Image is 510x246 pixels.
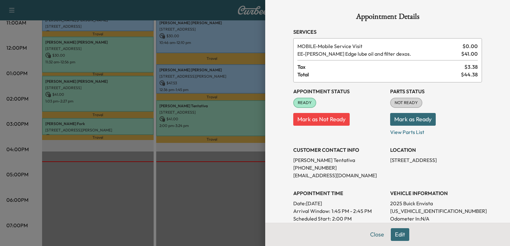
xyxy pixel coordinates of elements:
[390,88,482,95] h3: Parts Status
[461,50,478,58] span: $ 41.00
[293,113,350,126] button: Mark as Not Ready
[293,164,385,172] p: [PHONE_NUMBER]
[297,63,464,71] span: Tax
[390,189,482,197] h3: VEHICLE INFORMATION
[293,172,385,179] p: [EMAIL_ADDRESS][DOMAIN_NAME]
[293,156,385,164] p: [PERSON_NAME] Tentativa
[293,215,331,222] p: Scheduled Start:
[293,189,385,197] h3: APPOINTMENT TIME
[293,200,385,207] p: Date: [DATE]
[293,13,482,23] h1: Appointment Details
[293,222,328,230] p: Scheduled End:
[390,113,436,126] button: Mark as Ready
[297,42,460,50] span: Mobile Service Visit
[331,207,372,215] span: 1:45 PM - 2:45 PM
[297,50,459,58] span: Ewing Edge lube oil and filter dexos.
[297,71,461,78] span: Total
[293,146,385,154] h3: CUSTOMER CONTACT INFO
[293,88,385,95] h3: Appointment Status
[390,146,482,154] h3: LOCATION
[390,126,482,136] p: View Parts List
[294,100,316,106] span: READY
[293,207,385,215] p: Arrival Window:
[390,222,482,230] p: Odometer Out: N/A
[390,200,482,207] p: 2025 Buick Envista
[366,228,388,241] button: Close
[463,42,478,50] span: $ 0.00
[391,228,409,241] button: Edit
[293,28,482,36] h3: Services
[461,71,478,78] span: $ 44.38
[390,207,482,215] p: [US_VEHICLE_IDENTIFICATION_NUMBER]
[332,215,352,222] p: 2:00 PM
[464,63,478,71] span: $ 3.38
[390,156,482,164] p: [STREET_ADDRESS]
[329,222,347,230] p: 3:24 PM
[391,100,422,106] span: NOT READY
[390,215,482,222] p: Odometer In: N/A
